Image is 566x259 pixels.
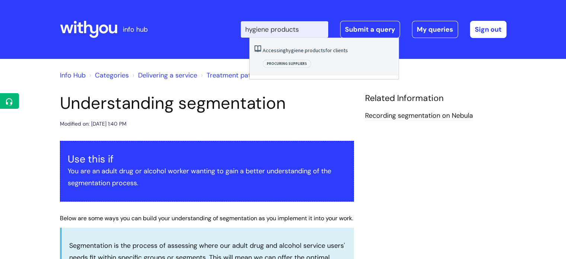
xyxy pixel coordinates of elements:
li: Solution home [87,69,129,81]
li: Treatment pathways [199,69,270,81]
span: products [305,47,325,54]
a: Recording segmentation on Nebula [365,111,473,121]
a: Categories [95,71,129,80]
span: Below are some ways you can build your understanding of segmentation as you implement it into you... [60,214,353,222]
span: Procuring suppliers [263,60,311,68]
a: Accessinghygiene productsfor clients [263,47,348,54]
a: Delivering a service [138,71,197,80]
div: | - [241,21,506,38]
p: You are an adult drug or alcohol worker wanting to gain a better understanding of the segmentatio... [68,165,346,189]
h3: Use this if [68,153,346,165]
a: Submit a query [340,21,400,38]
h4: Related Information [365,93,506,104]
a: Treatment pathways [207,71,270,80]
div: Modified on: [DATE] 1:40 PM [60,119,127,129]
li: Delivering a service [131,69,197,81]
a: Info Hub [60,71,86,80]
input: Search [241,21,328,38]
p: info hub [123,23,148,35]
a: Sign out [470,21,506,38]
a: My queries [412,21,458,38]
h1: Understanding segmentation [60,93,354,113]
span: hygiene [286,47,304,54]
